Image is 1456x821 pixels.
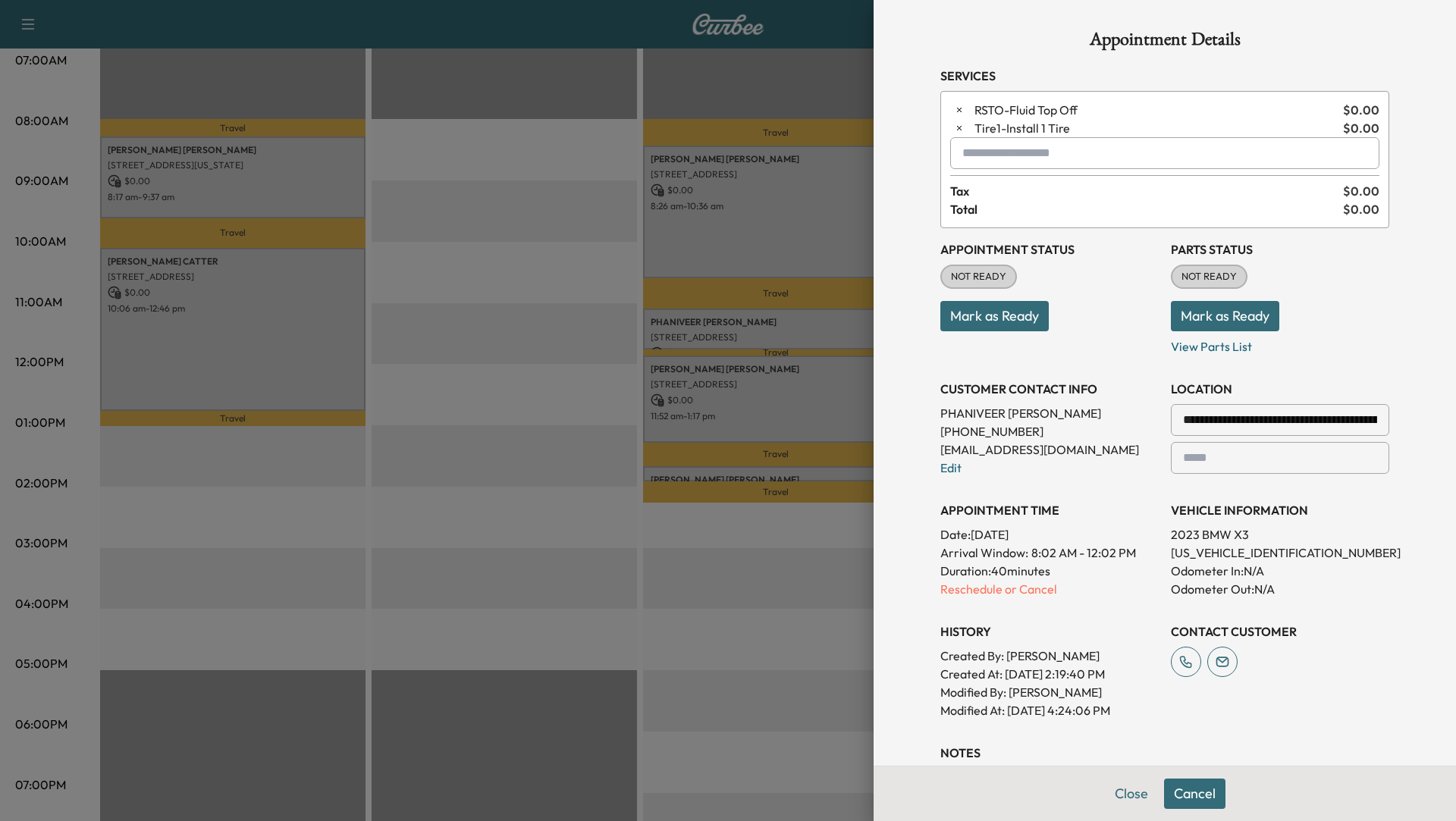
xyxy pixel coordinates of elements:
[1031,544,1136,562] span: 8:02 AM - 12:02 PM
[950,200,1343,218] span: Total
[1171,580,1389,598] p: Odometer Out: N/A
[940,240,1159,259] h3: Appointment Status
[940,440,1159,459] p: [EMAIL_ADDRESS][DOMAIN_NAME]
[1171,544,1389,562] p: [US_VEHICLE_IDENTIFICATION_NUMBER]
[942,269,1015,284] span: NOT READY
[940,580,1159,598] p: Reschedule or Cancel
[940,683,1159,701] p: Modified By : [PERSON_NAME]
[1172,269,1246,284] span: NOT READY
[940,544,1159,562] p: Arrival Window:
[1171,331,1389,356] p: View Parts List
[940,404,1159,422] p: PHANIVEER [PERSON_NAME]
[940,67,1389,85] h3: Services
[974,119,1337,137] span: Install 1 Tire
[1171,240,1389,259] h3: Parts Status
[1343,119,1379,137] span: $ 0.00
[940,562,1159,580] p: Duration: 40 minutes
[1171,501,1389,519] h3: VEHICLE INFORMATION
[1105,779,1158,809] button: Close
[940,460,962,475] a: Edit
[950,182,1343,200] span: Tax
[940,301,1049,331] button: Mark as Ready
[940,501,1159,519] h3: APPOINTMENT TIME
[1164,779,1225,809] button: Cancel
[1171,380,1389,398] h3: LOCATION
[940,525,1159,544] p: Date: [DATE]
[940,30,1389,55] h1: Appointment Details
[1343,182,1379,200] span: $ 0.00
[940,422,1159,440] p: [PHONE_NUMBER]
[940,380,1159,398] h3: CUSTOMER CONTACT INFO
[1171,525,1389,544] p: 2023 BMW X3
[940,647,1159,665] p: Created By : [PERSON_NAME]
[1171,562,1389,580] p: Odometer In: N/A
[940,701,1159,719] p: Modified At : [DATE] 4:24:06 PM
[974,101,1337,119] span: Fluid Top Off
[1171,622,1389,641] h3: CONTACT CUSTOMER
[1171,301,1279,331] button: Mark as Ready
[940,744,1389,762] h3: NOTES
[940,665,1159,683] p: Created At : [DATE] 2:19:40 PM
[1343,200,1379,218] span: $ 0.00
[940,622,1159,641] h3: History
[1343,101,1379,119] span: $ 0.00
